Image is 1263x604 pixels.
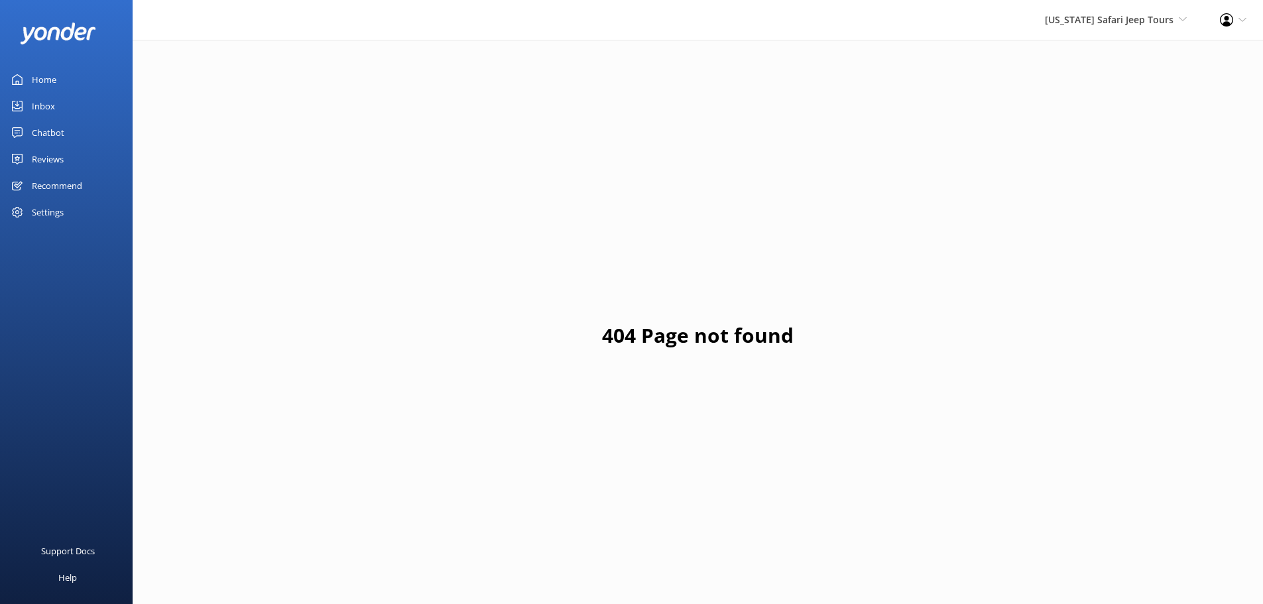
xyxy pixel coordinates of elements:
[32,146,64,172] div: Reviews
[20,23,96,44] img: yonder-white-logo.png
[32,172,82,199] div: Recommend
[32,199,64,225] div: Settings
[1045,13,1173,26] span: [US_STATE] Safari Jeep Tours
[32,66,56,93] div: Home
[602,320,794,351] h1: 404 Page not found
[58,564,77,591] div: Help
[41,538,95,564] div: Support Docs
[32,93,55,119] div: Inbox
[32,119,64,146] div: Chatbot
